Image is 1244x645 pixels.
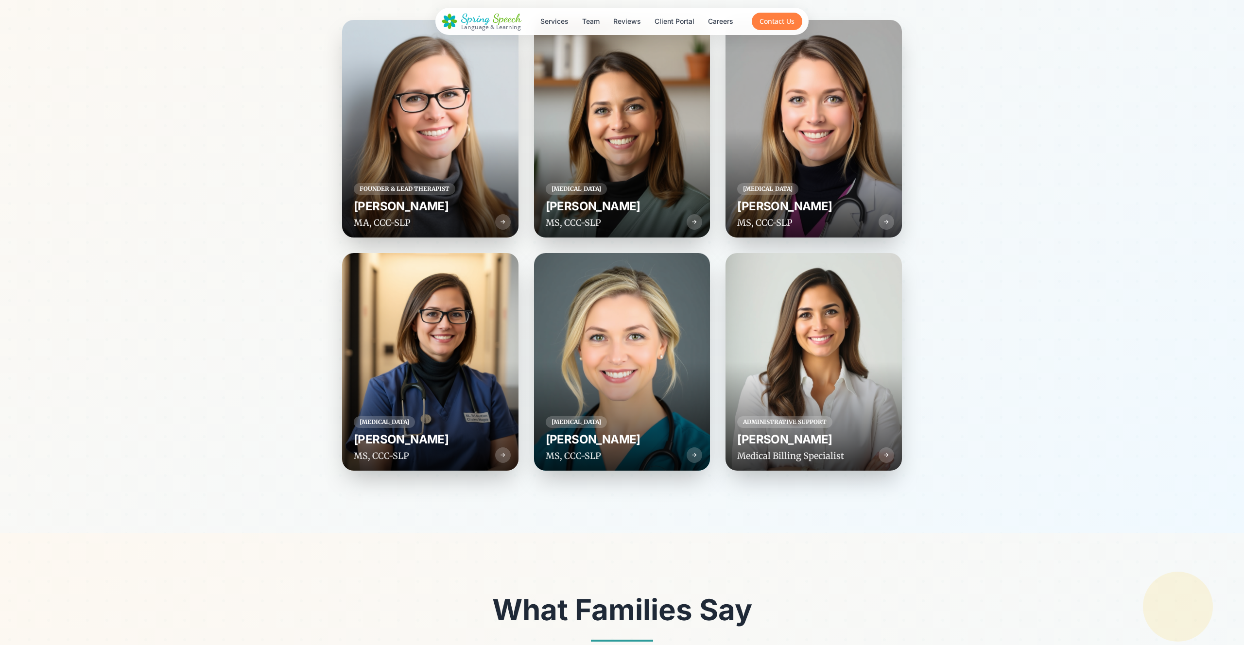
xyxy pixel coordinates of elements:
h3: [PERSON_NAME] [737,432,844,447]
button: Careers [702,13,739,30]
span: Speech [493,11,521,25]
div: ADMINISTRATIVE SUPPORT [737,416,832,428]
div: MS, CCC-SLP [737,216,832,230]
span: → [501,217,505,227]
button: Team [576,13,605,30]
div: Medical Billing Specialist [737,449,844,463]
h3: [PERSON_NAME] [737,199,832,214]
button: Contact Us [752,13,802,30]
div: [MEDICAL_DATA] [737,183,798,195]
div: FOUNDER & LEAD THERAPIST [354,183,455,195]
div: MS, CCC-SLP [546,216,640,230]
h3: [PERSON_NAME] [354,199,455,214]
span: → [692,217,697,227]
h2: What Families Say [327,595,917,624]
span: → [692,450,697,460]
button: Client Portal [649,13,700,30]
div: Language & Learning [461,24,521,30]
h3: [PERSON_NAME] [354,432,449,447]
div: MA, CCC-SLP [354,216,455,230]
h3: [PERSON_NAME] [546,432,640,447]
span: → [884,217,889,227]
div: [MEDICAL_DATA] [354,416,415,428]
span: → [501,450,505,460]
div: [MEDICAL_DATA] [546,416,607,428]
div: [MEDICAL_DATA] [546,183,607,195]
div: MS, CCC-SLP [354,449,449,463]
span: → [884,450,889,460]
button: Services [535,13,574,30]
span: Spring [461,11,490,25]
button: Reviews [607,13,647,30]
div: MS, CCC-SLP [546,449,640,463]
h3: [PERSON_NAME] [546,199,640,214]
